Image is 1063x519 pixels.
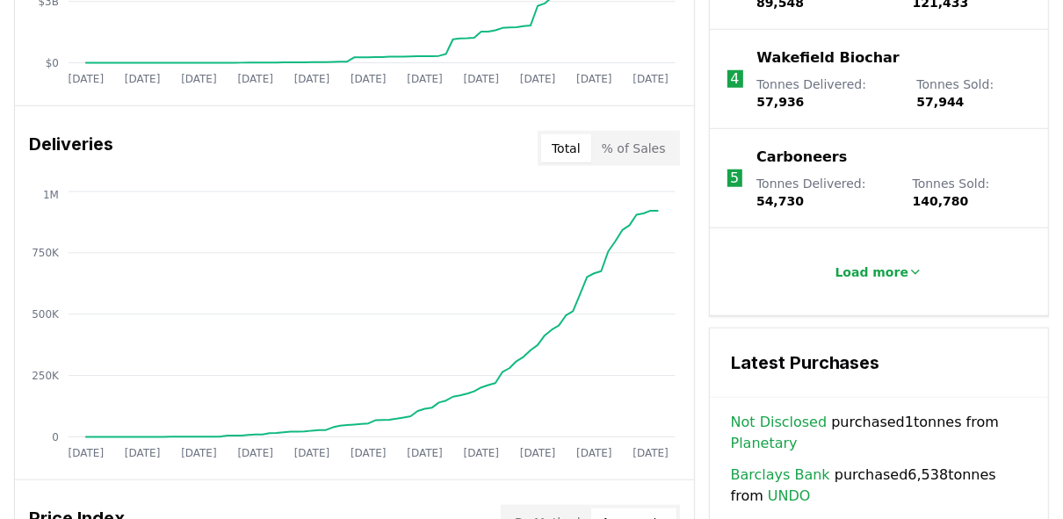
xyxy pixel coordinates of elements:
h3: Latest Purchases [731,350,1027,376]
tspan: [DATE] [464,447,499,459]
tspan: 0 [52,431,59,443]
tspan: [DATE] [237,73,272,85]
p: Tonnes Sold : [913,175,1030,210]
tspan: [DATE] [181,447,216,459]
a: Not Disclosed [731,412,828,433]
tspan: [DATE] [407,447,442,459]
tspan: 500K [32,308,60,321]
p: Tonnes Delivered : [757,76,900,111]
p: Load more [835,263,909,281]
tspan: [DATE] [237,447,272,459]
p: Tonnes Delivered : [756,175,895,210]
span: 140,780 [913,194,969,208]
a: UNDO [768,486,811,507]
p: 5 [730,168,739,189]
a: Carboneers [756,147,847,168]
tspan: 250K [32,370,60,382]
tspan: [DATE] [576,447,611,459]
tspan: [DATE] [633,447,668,459]
tspan: [DATE] [69,447,104,459]
h3: Deliveries [29,131,113,166]
button: Total [541,134,591,162]
button: % of Sales [591,134,676,162]
tspan: [DATE] [520,73,555,85]
span: purchased 1 tonnes from [731,412,1027,454]
span: purchased 6,538 tonnes from [731,465,1027,507]
tspan: [DATE] [294,73,329,85]
tspan: [DATE] [181,73,216,85]
tspan: 750K [32,247,60,259]
p: 4 [731,68,740,90]
tspan: [DATE] [633,73,668,85]
tspan: [DATE] [576,73,611,85]
tspan: [DATE] [351,447,386,459]
a: Planetary [731,433,798,454]
tspan: [DATE] [125,73,160,85]
tspan: [DATE] [407,73,442,85]
tspan: 1M [43,190,59,202]
tspan: [DATE] [351,73,386,85]
tspan: [DATE] [125,447,160,459]
a: Wakefield Biochar [757,47,900,68]
tspan: [DATE] [464,73,499,85]
tspan: [DATE] [520,447,555,459]
tspan: [DATE] [69,73,104,85]
tspan: $0 [46,57,59,69]
span: 57,944 [917,95,965,109]
span: 57,936 [757,95,805,109]
button: Load more [821,255,937,290]
p: Tonnes Sold : [917,76,1030,111]
tspan: [DATE] [294,447,329,459]
a: Barclays Bank [731,465,830,486]
span: 54,730 [756,194,804,208]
